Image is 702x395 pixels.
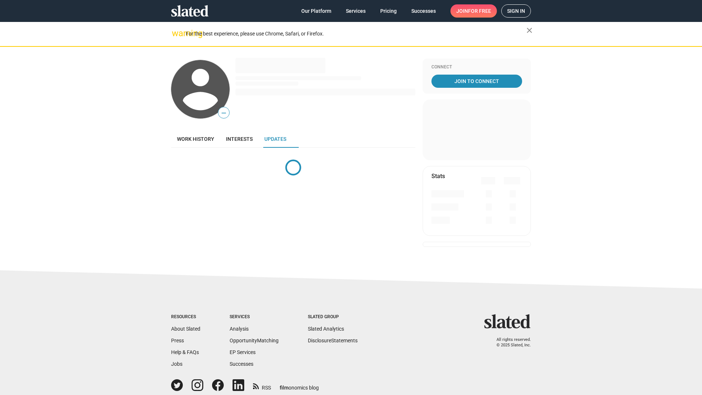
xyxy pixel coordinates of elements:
mat-icon: warning [172,29,181,38]
a: Services [340,4,371,18]
a: Interests [220,130,258,148]
div: Slated Group [308,314,358,320]
span: Our Platform [301,4,331,18]
a: OpportunityMatching [230,338,279,343]
a: Join To Connect [431,75,522,88]
div: Resources [171,314,200,320]
mat-icon: close [525,26,534,35]
span: for free [468,4,491,18]
a: About Slated [171,326,200,332]
a: Successes [405,4,442,18]
span: Join To Connect [433,75,521,88]
a: Jobs [171,361,182,367]
div: Services [230,314,279,320]
a: Help & FAQs [171,349,199,355]
div: Connect [431,64,522,70]
a: Joinfor free [450,4,497,18]
mat-card-title: Stats [431,172,445,180]
span: Updates [264,136,286,142]
span: Successes [411,4,436,18]
span: Interests [226,136,253,142]
a: RSS [253,380,271,391]
span: Join [456,4,491,18]
a: EP Services [230,349,256,355]
span: Services [346,4,366,18]
a: Work history [171,130,220,148]
a: DisclosureStatements [308,338,358,343]
span: Work history [177,136,214,142]
a: Slated Analytics [308,326,344,332]
a: Our Platform [295,4,337,18]
a: Analysis [230,326,249,332]
a: Press [171,338,184,343]
span: — [218,108,229,118]
a: Pricing [374,4,403,18]
span: Sign in [507,5,525,17]
a: filmonomics blog [280,379,319,391]
div: For the best experience, please use Chrome, Safari, or Firefox. [186,29,526,39]
a: Sign in [501,4,531,18]
a: Updates [258,130,292,148]
span: film [280,385,288,391]
p: All rights reserved. © 2025 Slated, Inc. [489,337,531,348]
span: Pricing [380,4,397,18]
a: Successes [230,361,253,367]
